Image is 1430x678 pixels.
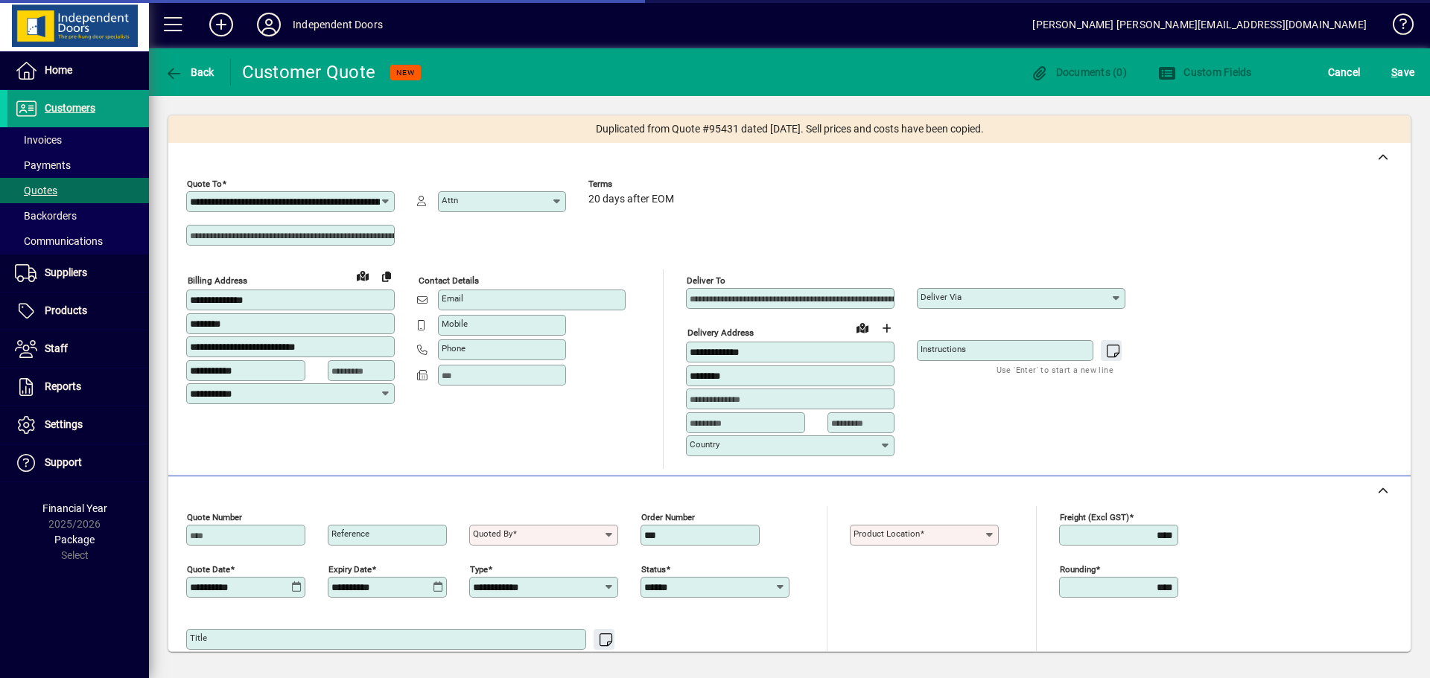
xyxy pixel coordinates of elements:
[1060,563,1096,574] mat-label: Rounding
[442,319,468,329] mat-label: Mobile
[45,304,87,316] span: Products
[7,444,149,482] a: Support
[45,418,83,430] span: Settings
[442,293,463,304] mat-label: Email
[7,153,149,178] a: Payments
[149,59,231,86] app-page-header-button: Back
[7,228,149,254] a: Communications
[596,121,984,137] span: Duplicated from Quote #95431 dated [DATE]. Sell prices and costs have been copied.
[7,203,149,228] a: Backorders
[1060,511,1129,522] mat-label: Freight (excl GST)
[328,563,372,574] mat-label: Expiry date
[187,511,242,522] mat-label: Quote number
[190,633,207,643] mat-label: Title
[45,456,82,468] span: Support
[442,195,458,205] mat-label: Attn
[588,179,678,189] span: Terms
[7,368,149,406] a: Reports
[641,511,695,522] mat-label: Order number
[921,292,962,302] mat-label: Deliver via
[1030,66,1127,78] span: Documents (0)
[15,134,62,146] span: Invoices
[1158,66,1252,78] span: Custom Fields
[7,406,149,444] a: Settings
[1032,13,1367,36] div: [PERSON_NAME] [PERSON_NAME][EMAIL_ADDRESS][DOMAIN_NAME]
[851,316,874,339] a: View on map
[854,528,920,539] mat-label: Product location
[331,528,369,539] mat-label: Reference
[690,439,719,450] mat-label: Country
[197,11,245,38] button: Add
[641,563,666,574] mat-label: Status
[7,330,149,368] a: Staff
[7,178,149,203] a: Quotes
[375,264,398,288] button: Copy to Delivery address
[245,11,293,38] button: Profile
[687,275,725,286] mat-label: Deliver To
[54,534,95,546] span: Package
[1026,59,1131,86] button: Documents (0)
[921,344,966,354] mat-label: Instructions
[187,563,230,574] mat-label: Quote date
[470,563,488,574] mat-label: Type
[396,68,415,77] span: NEW
[15,235,103,247] span: Communications
[1391,60,1414,84] span: ave
[7,127,149,153] a: Invoices
[1391,66,1397,78] span: S
[15,159,71,171] span: Payments
[187,179,222,189] mat-label: Quote To
[45,342,68,354] span: Staff
[489,650,606,667] mat-hint: Use 'Enter' to start a new line
[293,13,383,36] div: Independent Doors
[7,52,149,89] a: Home
[1388,59,1418,86] button: Save
[874,316,898,340] button: Choose address
[165,66,214,78] span: Back
[45,266,87,278] span: Suppliers
[42,502,107,514] span: Financial Year
[351,263,375,287] a: View on map
[161,59,218,86] button: Back
[45,380,81,392] span: Reports
[7,292,149,330] a: Products
[1328,60,1361,84] span: Cancel
[1154,59,1256,86] button: Custom Fields
[442,343,465,354] mat-label: Phone
[242,60,376,84] div: Customer Quote
[588,194,674,205] span: 20 days after EOM
[1324,59,1364,86] button: Cancel
[15,210,77,222] span: Backorders
[45,102,95,114] span: Customers
[997,361,1113,378] mat-hint: Use 'Enter' to start a new line
[7,255,149,292] a: Suppliers
[15,185,57,196] span: Quotes
[473,528,512,539] mat-label: Quoted by
[45,64,72,76] span: Home
[1382,3,1411,51] a: Knowledge Base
